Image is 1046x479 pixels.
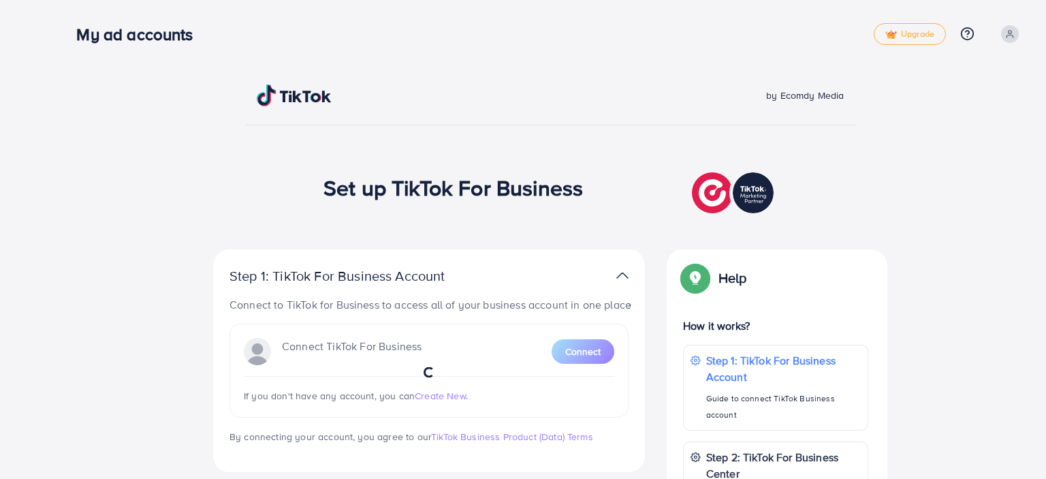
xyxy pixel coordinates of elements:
[706,352,861,385] p: Step 1: TikTok For Business Account
[718,270,747,286] p: Help
[323,174,583,200] h1: Set up TikTok For Business
[683,266,708,290] img: Popup guide
[76,25,204,44] h3: My ad accounts
[683,318,868,334] p: How it works?
[885,30,897,40] img: tick
[766,89,844,102] span: by Ecomdy Media
[616,266,629,285] img: TikTok partner
[885,29,934,40] span: Upgrade
[257,84,332,106] img: TikTok
[706,390,861,423] p: Guide to connect TikTok Business account
[874,23,946,45] a: tickUpgrade
[692,169,777,217] img: TikTok partner
[229,268,488,284] p: Step 1: TikTok For Business Account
